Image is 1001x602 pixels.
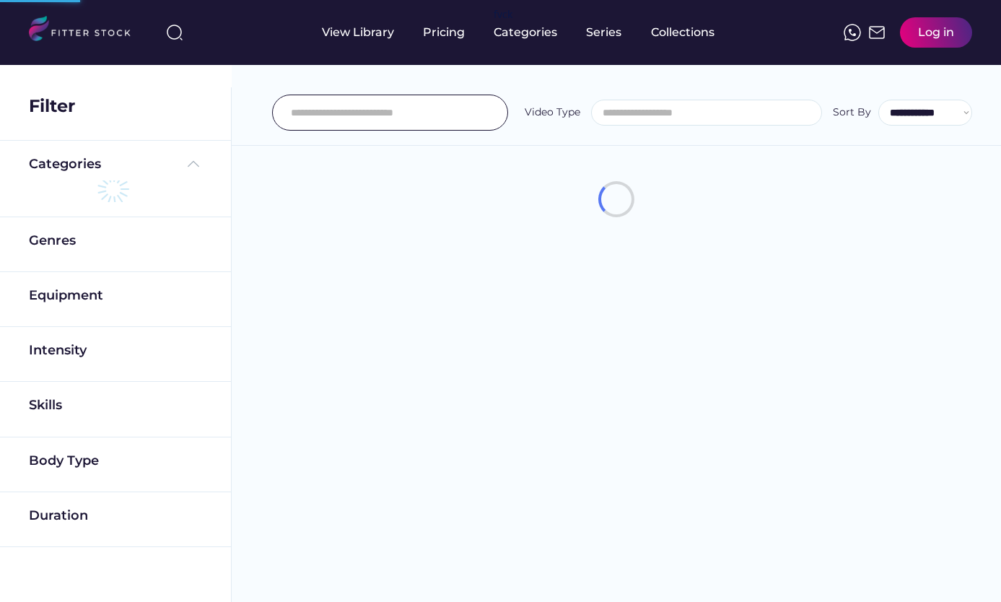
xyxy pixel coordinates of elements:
div: Equipment [29,287,103,305]
div: Collections [651,25,714,40]
div: Categories [29,155,101,173]
img: yH5BAEAAAAALAAAAAABAAEAAAIBRAA7 [185,287,202,305]
div: Series [586,25,622,40]
img: yH5BAEAAAAALAAAAAABAAEAAAIBRAA7 [185,232,202,249]
img: LOGO.svg [29,16,143,45]
div: Body Type [29,452,99,470]
div: Sort By [833,105,871,120]
div: View Library [322,25,394,40]
img: yH5BAEAAAAALAAAAAABAAEAAAIBRAA7 [476,104,493,121]
img: meteor-icons_whatsapp%20%281%29.svg [844,24,861,41]
img: Frame%2051.svg [868,24,886,41]
img: yH5BAEAAAAALAAAAAABAAEAAAIBRAA7 [185,342,202,359]
div: Categories [494,25,557,40]
img: search-normal%203.svg [166,24,183,41]
img: yH5BAEAAAAALAAAAAABAAEAAAIBRAA7 [185,452,202,469]
div: Skills [29,396,65,414]
div: Filter [29,94,75,118]
img: Frame%20%285%29.svg [185,155,202,173]
div: Pricing [423,25,465,40]
div: Video Type [525,105,580,120]
div: Duration [29,507,88,525]
img: yH5BAEAAAAALAAAAAABAAEAAAIBRAA7 [185,507,202,524]
div: Intensity [29,341,87,359]
div: fvck [494,7,512,22]
div: Genres [29,232,76,250]
img: yH5BAEAAAAALAAAAAABAAEAAAIBRAA7 [185,397,202,414]
div: Log in [918,25,954,40]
